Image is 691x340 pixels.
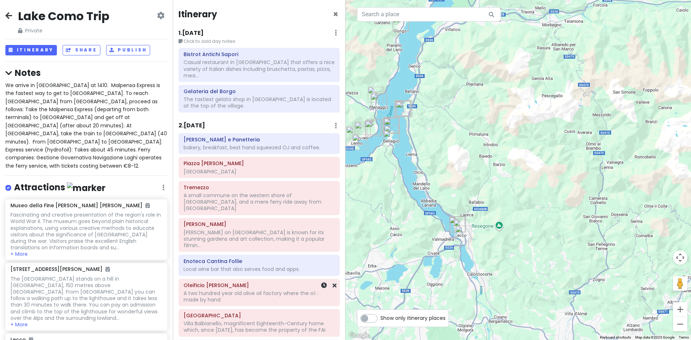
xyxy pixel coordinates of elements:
[364,116,386,137] div: Villa Carlotta
[392,98,413,119] div: Bar Il Molo
[392,98,414,119] div: Varenna
[333,8,338,20] span: Close itinerary
[184,88,335,95] h6: Gelateria del Borgo
[5,82,168,169] span: We arrive in [GEOGRAPHIC_DATA] at 1410. Malpensa Express is the fastest way to get to [GEOGRAPHIC...
[446,214,468,235] div: Ristorante Pontile Orestino
[184,258,335,264] h6: Enoteca Cantina Follie
[380,115,402,136] div: Piazza Giuseppe Mazzini
[447,213,469,235] div: Basilica Prepositurale di San Nicolò
[145,203,150,208] i: Added to itinerary
[673,276,687,291] button: Drag Pegman onto the map to open Street View
[14,182,105,194] h4: Attractions
[347,331,371,340] a: Open this area in Google Maps (opens a new window)
[184,282,335,289] h6: Oleificio Vanini Osvaldo
[352,119,374,141] div: Antica Trattoria del Risorgimento
[333,281,337,290] a: Remove from day
[673,250,687,265] button: Map camera controls
[10,276,162,321] div: The [GEOGRAPHIC_DATA] stands on a hill in [GEOGRAPHIC_DATA], 150 metres above [GEOGRAPHIC_DATA]. ...
[393,98,415,120] div: Villa Monastero
[380,127,402,149] div: Pasticceria Sancassani
[179,38,340,45] small: Click to add day notes
[179,122,205,130] h6: 2 . [DATE]
[381,114,402,135] div: Da Franco Piadineria e Panetteria
[18,27,109,35] span: Private
[184,160,335,167] h6: Piazza Giuseppe Mazzini
[349,131,371,153] div: Villa del Balbianello
[179,9,217,20] h4: Itinerary
[394,97,415,119] div: Castello di Vezio
[184,266,335,272] div: Local wine bar that also serves food and apps.
[184,229,335,249] div: [PERSON_NAME] on [GEOGRAPHIC_DATA] is known for its stunning gardens and art collection, making i...
[451,217,472,238] div: Lecco
[600,335,631,340] button: Keyboard shortcuts
[184,290,335,303] div: A two hundred year old olive oil factory where the oil is made by hand
[184,144,335,151] div: bakery, breakfast, best hand squeezed OJ and coffee.
[357,7,501,22] input: Search a place
[184,136,335,143] h6: Da Franco Piadineria e Panetteria
[106,45,150,55] button: Publish
[10,321,28,328] button: + More
[184,96,335,109] div: The tastiest gelato shop in [GEOGRAPHIC_DATA] is located at the top of the village.
[452,223,474,244] div: Da Ceko Il Pescatore
[381,115,402,137] div: Gelateria del Borgo
[369,89,390,110] div: Menaggio
[381,115,402,136] div: ALESSANDRO REDOLFI CHEF - Culinary school - home chef for exclusive events
[10,266,110,272] h6: [STREET_ADDRESS][PERSON_NAME]
[679,335,689,339] a: Terms
[10,202,150,209] h6: Museo della Fine [PERSON_NAME] [PERSON_NAME]
[18,9,109,24] h2: Lake Como Trip
[343,123,369,149] div: Oleificio Vanini Osvaldo
[179,30,204,37] h6: 1 . [DATE]
[392,97,413,119] div: Varenna Caffè Bistrot
[105,267,110,272] i: Added to itinerary
[5,45,57,55] button: Itinerary
[635,335,674,339] span: Map data ©2025 Google
[380,314,446,322] span: Show only itinerary places
[63,45,100,55] button: Share
[368,90,389,112] div: Divino 13
[363,117,385,138] div: Tremezzo
[347,331,371,340] img: Google
[380,114,402,136] div: Bistrot Antichi Sapori
[184,184,335,191] h6: Tremezzo
[184,192,335,212] div: A small commune on the western shore of [GEOGRAPHIC_DATA], and a mere ferry ride away from [GEOGR...
[673,317,687,331] button: Zoom out
[67,182,105,194] img: marker
[184,312,335,319] h6: Villa del Balbianello
[365,84,387,105] div: Ristorante Pizzeria CO.RI
[390,13,411,35] div: Crema e Cioccolato c/o Il Fornaio
[184,320,335,333] div: Villa Balbianello, magnificent Eighteenth-Century home which, since [DATE], has become the proper...
[184,168,335,175] div: [GEOGRAPHIC_DATA]
[673,302,687,317] button: Zoom in
[10,212,162,251] div: Fascinating and creative presentation of the region's role in World War II. The museum goes beyon...
[321,281,327,290] a: Set a time
[381,122,403,144] div: Bellagio
[184,221,335,227] h6: Villa Carlotta
[5,67,167,78] h4: Notes
[362,118,384,139] div: Enoteca Cantina Follie
[184,59,335,79] div: Casual restaurant in [GEOGRAPHIC_DATA] that offers a nice variety of Italian dishes including bru...
[333,10,338,19] button: Close
[10,251,28,257] button: + More
[184,51,335,58] h6: Bistrot Antichi Sapori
